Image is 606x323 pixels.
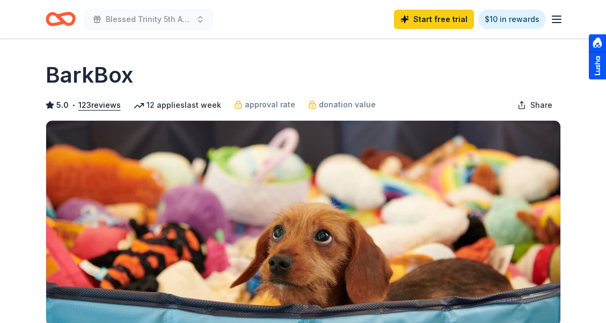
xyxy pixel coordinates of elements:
[84,9,213,30] button: Blessed Trinity 5th Anniversary Bingo
[308,98,376,111] a: donation value
[530,99,552,112] span: Share
[134,99,221,112] div: 12 applies last week
[56,99,69,112] span: 5.0
[78,99,121,112] button: 123reviews
[245,98,295,111] span: approval rate
[319,98,376,111] span: donation value
[106,13,192,26] span: Blessed Trinity 5th Anniversary Bingo
[394,10,474,29] a: Start free trial
[71,101,75,109] span: •
[46,6,76,32] a: Home
[46,60,133,90] h1: BarkBox
[509,94,561,116] button: Share
[478,10,546,29] a: $10 in rewards
[234,98,295,111] a: approval rate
